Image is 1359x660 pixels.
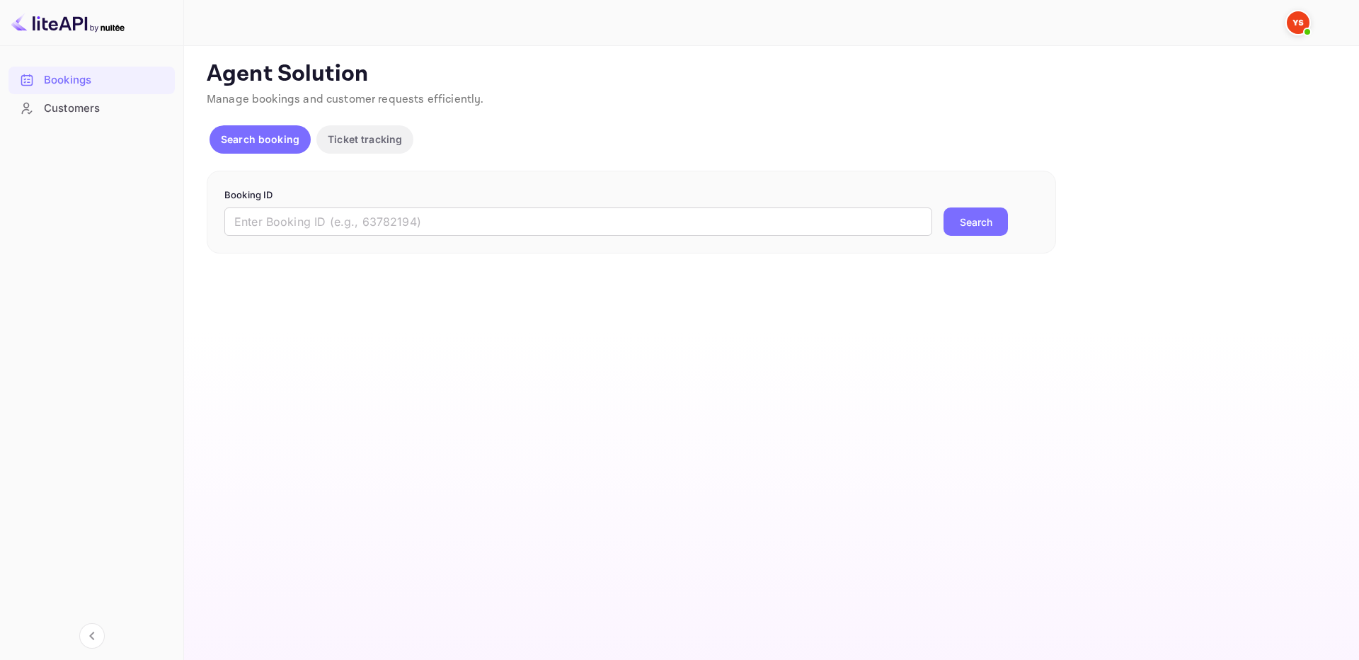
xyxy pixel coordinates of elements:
div: Customers [8,95,175,123]
p: Agent Solution [207,60,1334,89]
div: Bookings [8,67,175,94]
a: Bookings [8,67,175,93]
a: Customers [8,95,175,121]
input: Enter Booking ID (e.g., 63782194) [224,207,932,236]
div: Bookings [44,72,168,89]
button: Search [944,207,1008,236]
span: Manage bookings and customer requests efficiently. [207,92,484,107]
img: LiteAPI logo [11,11,125,34]
img: Yandex Support [1287,11,1309,34]
p: Search booking [221,132,299,147]
button: Collapse navigation [79,623,105,649]
p: Ticket tracking [328,132,402,147]
div: Customers [44,101,168,117]
p: Booking ID [224,188,1038,203]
